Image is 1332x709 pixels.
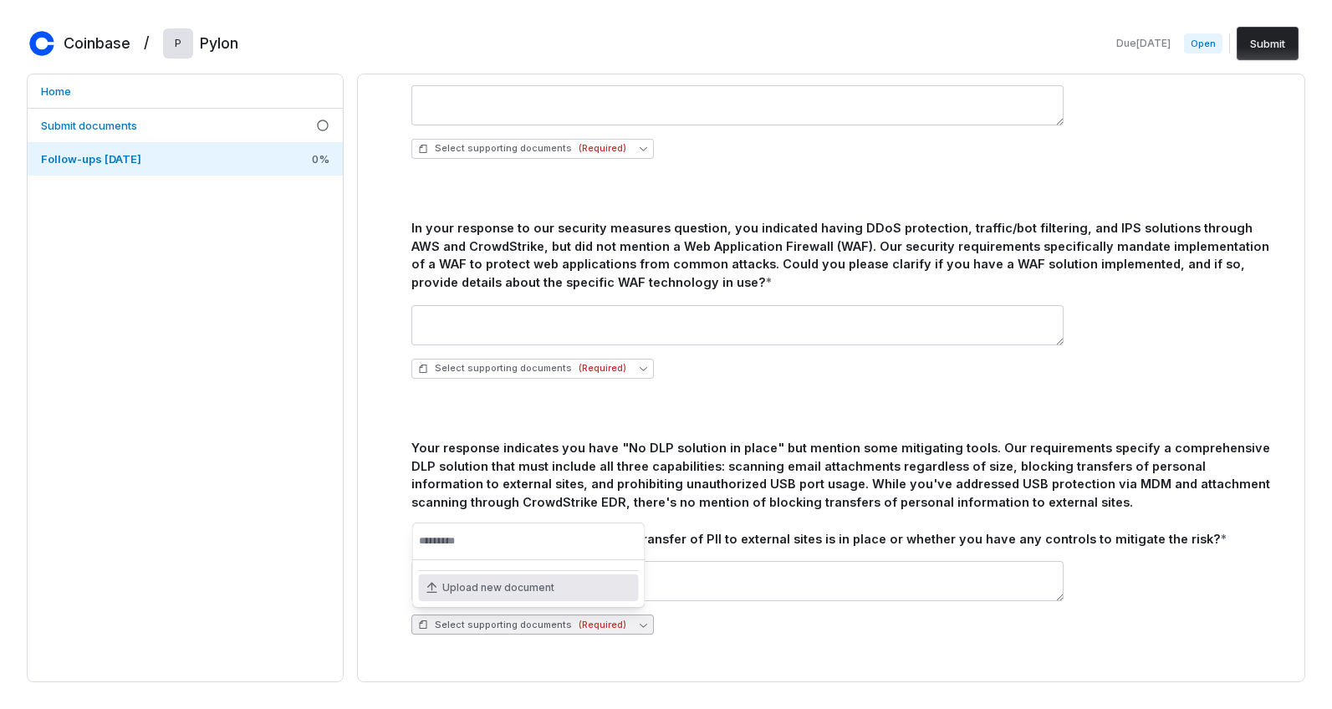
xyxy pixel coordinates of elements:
[41,152,141,166] span: Follow-ups [DATE]
[312,151,329,166] span: 0 %
[411,439,1271,548] div: Your response indicates you have "No DLP solution in place" but mention some mitigating tools. Ou...
[1237,27,1299,60] button: Submit
[579,619,626,631] span: (Required)
[144,28,150,54] h2: /
[411,219,1271,292] div: In your response to our security measures question, you indicated having DDoS protection, traffic...
[41,119,137,132] span: Submit documents
[418,619,626,631] span: Select supporting documents
[412,560,646,608] div: Suggestions
[1184,33,1222,54] span: Open
[28,142,343,176] a: Follow-ups [DATE]0%
[64,33,130,54] h2: Coinbase
[579,142,626,155] span: (Required)
[418,362,626,375] span: Select supporting documents
[442,581,554,594] span: Upload new document
[28,74,343,108] a: Home
[418,142,626,155] span: Select supporting documents
[579,362,626,375] span: (Required)
[200,33,238,54] h2: Pylon
[28,109,343,142] a: Submit documents
[1116,37,1171,50] span: Due [DATE]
